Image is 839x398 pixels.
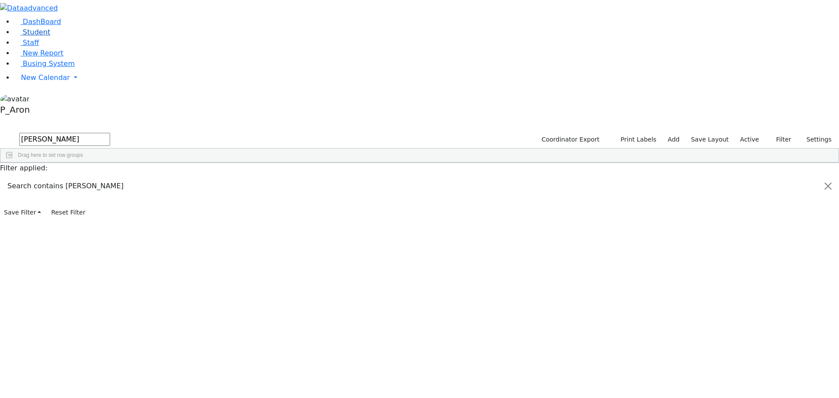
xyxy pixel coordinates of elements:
[765,133,795,146] button: Filter
[23,59,75,68] span: Busing System
[47,206,89,219] button: Reset Filter
[18,152,83,158] span: Drag here to set row groups
[664,133,683,146] a: Add
[21,73,70,82] span: New Calendar
[23,17,61,26] span: DashBoard
[795,133,836,146] button: Settings
[19,133,110,146] input: Search
[14,49,63,57] a: New Report
[14,38,39,47] a: Staff
[23,49,63,57] span: New Report
[14,28,50,36] a: Student
[14,69,839,87] a: New Calendar
[687,133,732,146] button: Save Layout
[818,174,839,198] button: Close
[14,17,61,26] a: DashBoard
[536,133,603,146] button: Coordinator Export
[23,28,50,36] span: Student
[736,133,763,146] label: Active
[610,133,660,146] button: Print Labels
[23,38,39,47] span: Staff
[14,59,75,68] a: Busing System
